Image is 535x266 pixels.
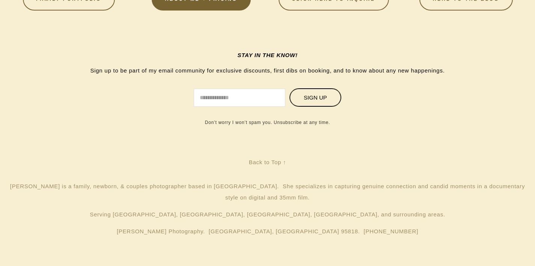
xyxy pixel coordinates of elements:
p: [PERSON_NAME] Photography. [GEOGRAPHIC_DATA], [GEOGRAPHIC_DATA] 95818. [PHONE_NUMBER] [9,226,526,237]
p: Serving [GEOGRAPHIC_DATA], [GEOGRAPHIC_DATA], [GEOGRAPHIC_DATA], [GEOGRAPHIC_DATA], and surroundi... [9,209,526,220]
span: Sign Up [304,94,327,101]
button: Sign Up [289,88,342,107]
p: [PERSON_NAME] is a family, newborn, & couples photographer based in [GEOGRAPHIC_DATA]. She specia... [9,181,526,203]
em: STAY IN THE KNOW! [237,52,297,58]
p: Don’t worry I won’t spam you. Unsubscribe at any time. [28,120,507,125]
a: Back to Top ↑ [249,159,286,165]
p: Sign up to be part of my email community for exclusive discounts, first dibs on booking, and to k... [64,66,471,75]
